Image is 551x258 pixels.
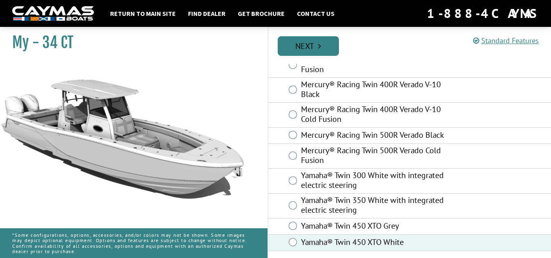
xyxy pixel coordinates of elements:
[12,33,247,52] h1: My - 34 CT
[234,8,289,19] a: Get Brochure
[301,146,451,167] label: Mercury® Racing Twin 500R Verado Cold Fusion
[301,221,451,233] label: Yamaha® Twin 450 XTO Grey
[301,79,451,101] label: Mercury® Racing Twin 400R Verado V-10 Black
[301,237,451,249] label: Yamaha® Twin 450 XTO White
[301,55,451,76] label: Mercury® Twin 425 Verado V-10 Cold Fusion
[278,36,339,56] a: Next
[427,4,539,22] div: 1-888-4CAYMAS
[106,8,180,19] a: Return to main site
[301,170,451,192] label: Yamaha® Twin 300 White with integrated electric steering
[293,8,339,19] a: Contact Us
[301,195,451,217] label: Yamaha® Twin 350 White with integrated electric steering
[12,6,94,21] img: white-logo-c9c8dbefe5ff5ceceb0f0178aa75bf4bb51f6bca0971e226c86eb53dfe498488.png
[473,36,539,45] a: Standard Features
[12,228,255,258] p: *Some configurations, options, accessories, and/or colors may not be shown. Some images may depic...
[301,130,451,142] label: Mercury® Racing Twin 500R Verado Black
[184,8,230,19] a: Find Dealer
[301,104,451,126] label: Mercury® Racing Twin 400R Verado V-10 Cold Fusion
